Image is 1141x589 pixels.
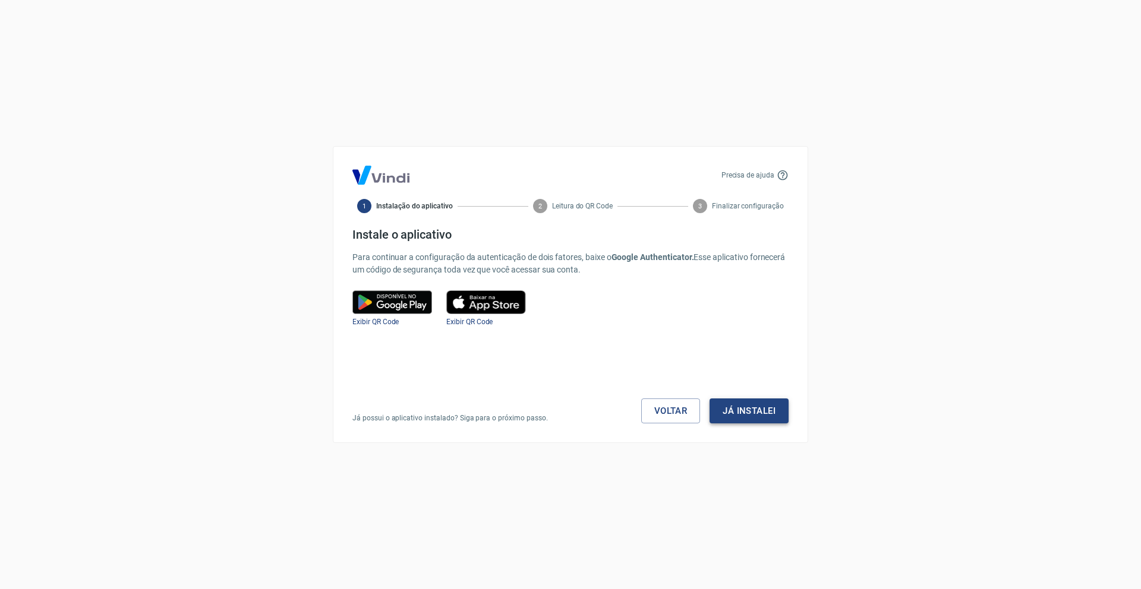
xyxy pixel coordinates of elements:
span: Finalizar configuração [712,201,784,211]
a: Exibir QR Code [446,318,493,326]
img: Logo Vind [352,166,409,185]
b: Google Authenticator. [612,252,694,262]
a: Voltar [641,398,701,423]
text: 3 [698,202,702,210]
text: 2 [538,202,542,210]
span: Instalação do aplicativo [376,201,453,211]
p: Para continuar a configuração da autenticação de dois fatores, baixe o Esse aplicativo fornecerá ... [352,251,789,276]
p: Precisa de ajuda [721,170,774,180]
p: Já possui o aplicativo instalado? Siga para o próximo passo. [352,413,548,423]
button: Já instalei [710,398,789,423]
a: Exibir QR Code [352,318,399,326]
span: Leitura do QR Code [552,201,613,211]
h4: Instale o aplicativo [352,227,789,242]
img: play [446,290,526,314]
text: 1 [363,202,366,210]
img: google play [352,290,432,314]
